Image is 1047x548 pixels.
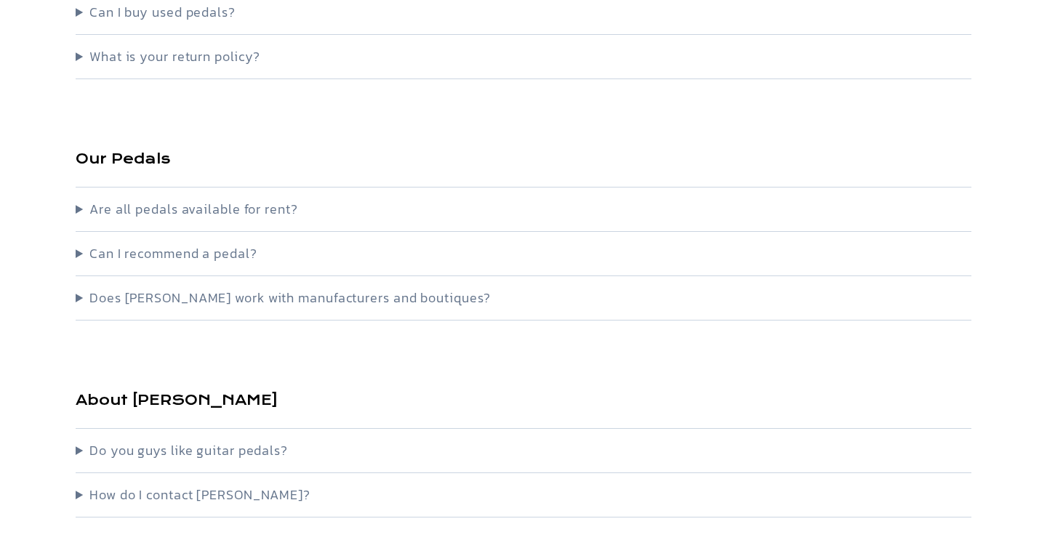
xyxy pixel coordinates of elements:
h3: Our Pedals [76,149,971,169]
summary: Does [PERSON_NAME] work with manufacturers and boutiques? [76,288,971,308]
summary: What is your return policy? [76,47,971,67]
summary: How do I contact [PERSON_NAME]? [76,485,971,505]
h3: About [PERSON_NAME] [76,390,971,411]
summary: Do you guys like guitar pedals? [76,440,971,461]
summary: Are all pedals available for rent? [76,199,971,219]
summary: Can I buy used pedals? [76,2,971,23]
summary: Can I recommend a pedal? [76,243,971,264]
